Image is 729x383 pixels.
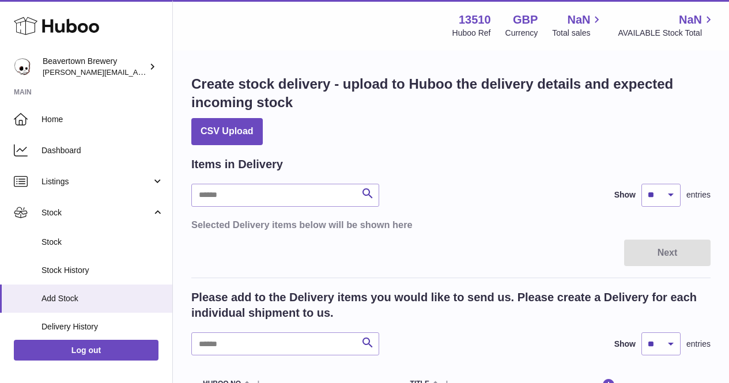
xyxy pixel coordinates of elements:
span: entries [686,189,711,200]
span: entries [686,339,711,350]
span: NaN [567,12,590,28]
a: Log out [14,340,158,361]
strong: 13510 [459,12,491,28]
div: Beavertown Brewery [43,56,146,78]
span: Stock [41,207,152,218]
span: Stock [41,237,164,248]
strong: GBP [513,12,538,28]
span: [PERSON_NAME][EMAIL_ADDRESS][DOMAIN_NAME] [43,67,231,77]
span: Home [41,114,164,125]
span: Add Stock [41,293,164,304]
span: Dashboard [41,145,164,156]
span: Total sales [552,28,603,39]
span: Delivery History [41,321,164,332]
h1: Create stock delivery - upload to Huboo the delivery details and expected incoming stock [191,75,711,112]
button: CSV Upload [191,118,263,145]
label: Show [614,339,636,350]
h2: Please add to the Delivery items you would like to send us. Please create a Delivery for each ind... [191,290,711,321]
span: Listings [41,176,152,187]
span: AVAILABLE Stock Total [618,28,715,39]
h3: Selected Delivery items below will be shown here [191,218,711,231]
span: Stock History [41,265,164,276]
img: millie@beavertownbrewery.co.uk [14,58,31,75]
span: NaN [679,12,702,28]
label: Show [614,189,636,200]
div: Huboo Ref [452,28,491,39]
a: NaN AVAILABLE Stock Total [618,12,715,39]
div: Currency [505,28,538,39]
h2: Items in Delivery [191,157,283,172]
a: NaN Total sales [552,12,603,39]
